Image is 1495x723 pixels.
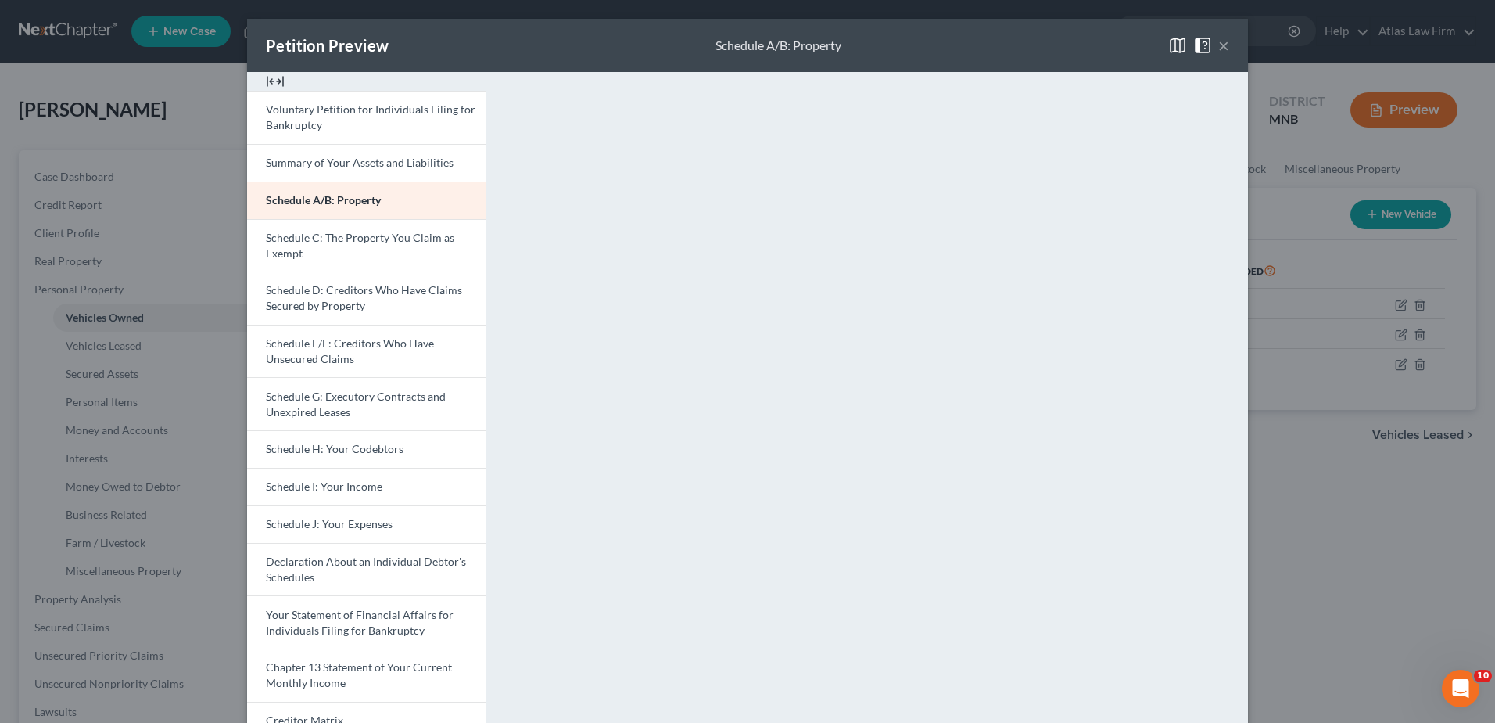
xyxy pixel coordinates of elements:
a: Your Statement of Financial Affairs for Individuals Filing for Bankruptcy [247,595,486,649]
span: Schedule C: The Property You Claim as Exempt [266,231,454,260]
button: × [1218,36,1229,55]
img: map-close-ec6dd18eec5d97a3e4237cf27bb9247ecfb19e6a7ca4853eab1adfd70aa1fa45.svg [1168,36,1187,55]
span: Schedule D: Creditors Who Have Claims Secured by Property [266,283,462,312]
span: Your Statement of Financial Affairs for Individuals Filing for Bankruptcy [266,608,454,637]
img: expand-e0f6d898513216a626fdd78e52531dac95497ffd26381d4c15ee2fc46db09dca.svg [266,72,285,91]
span: Schedule E/F: Creditors Who Have Unsecured Claims [266,336,434,365]
span: Schedule I: Your Income [266,480,382,493]
a: Summary of Your Assets and Liabilities [247,144,486,182]
a: Schedule A/B: Property [247,182,486,219]
span: Schedule A/B: Property [266,193,381,207]
a: Schedule C: The Property You Claim as Exempt [247,219,486,272]
span: Schedule J: Your Expenses [266,517,393,531]
span: Voluntary Petition for Individuals Filing for Bankruptcy [266,103,475,131]
span: Declaration About an Individual Debtor's Schedules [266,555,466,584]
a: Schedule G: Executory Contracts and Unexpired Leases [247,377,486,430]
a: Schedule I: Your Income [247,468,486,505]
a: Chapter 13 Statement of Your Current Monthly Income [247,649,486,702]
a: Declaration About an Individual Debtor's Schedules [247,543,486,596]
iframe: Intercom live chat [1442,670,1479,707]
a: Schedule H: Your Codebtors [247,430,486,468]
div: Petition Preview [266,34,389,56]
img: help-close-5ba153eb36485ed6c1ea00a893f15db1cb9b99d6cae46e1a8edb6c62d00a1a76.svg [1193,36,1212,55]
div: Schedule A/B: Property [715,37,841,55]
span: Chapter 13 Statement of Your Current Monthly Income [266,660,452,689]
a: Schedule E/F: Creditors Who Have Unsecured Claims [247,325,486,378]
span: Schedule G: Executory Contracts and Unexpired Leases [266,390,446,419]
a: Schedule D: Creditors Who Have Claims Secured by Property [247,272,486,325]
a: Schedule J: Your Expenses [247,505,486,543]
span: Schedule H: Your Codebtors [266,442,403,455]
span: Summary of Your Assets and Liabilities [266,156,454,169]
a: Voluntary Petition for Individuals Filing for Bankruptcy [247,91,486,144]
span: 10 [1474,670,1492,682]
